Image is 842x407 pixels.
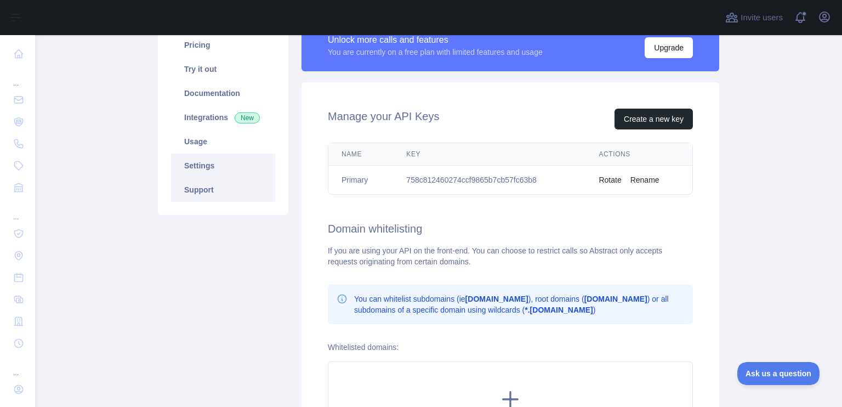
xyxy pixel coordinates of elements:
th: Actions [585,143,692,166]
iframe: Toggle Customer Support [737,362,820,385]
div: If you are using your API on the front-end. You can choose to restrict calls so Abstract only acc... [328,245,693,267]
div: ... [9,355,26,377]
button: Rotate [599,174,621,185]
a: Integrations New [171,105,275,129]
button: Rename [630,174,659,185]
td: Primary [328,166,393,195]
button: Upgrade [645,37,693,58]
b: [DOMAIN_NAME] [465,295,528,303]
button: Invite users [723,9,785,26]
th: Name [328,143,393,166]
a: Pricing [171,33,275,57]
div: Unlock more calls and features [328,33,543,47]
a: Settings [171,154,275,178]
div: ... [9,66,26,88]
span: New [235,112,260,123]
b: [DOMAIN_NAME] [584,295,647,303]
a: Documentation [171,81,275,105]
a: Try it out [171,57,275,81]
h2: Domain whitelisting [328,221,693,236]
b: *.[DOMAIN_NAME] [525,306,593,314]
span: Invite users [741,12,783,24]
p: You can whitelist subdomains (ie ), root domains ( ) or all subdomains of a specific domain using... [354,293,684,315]
div: You are currently on a free plan with limited features and usage [328,47,543,58]
a: Support [171,178,275,202]
button: Create a new key [615,109,693,129]
label: Whitelisted domains: [328,343,399,352]
h2: Manage your API Keys [328,109,439,129]
a: Usage [171,129,275,154]
div: ... [9,200,26,222]
td: 758c812460274ccf9865b7cb57fc63b8 [393,166,585,195]
th: Key [393,143,585,166]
